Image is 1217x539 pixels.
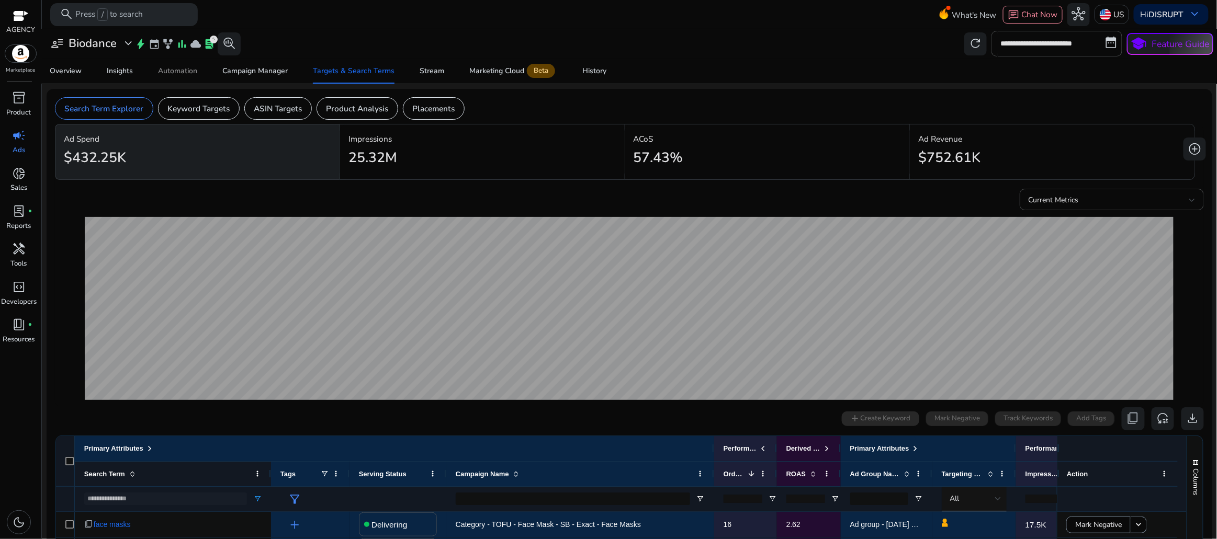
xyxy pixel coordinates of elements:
[162,38,174,50] span: family_history
[850,444,909,452] span: Primary Attributes
[1008,9,1019,21] span: chat
[1133,520,1144,530] mat-icon: keyboard_arrow_down
[176,38,188,50] span: bar_chart
[968,37,982,50] span: refresh
[60,7,73,21] span: search
[456,520,641,529] span: Category - TOFU - Face Mask - SB - Exact - Face Masks
[1066,517,1131,533] button: Mark Negative
[1113,5,1124,24] p: US
[158,67,197,75] div: Automation
[64,133,331,145] p: Ad Spend
[167,102,230,114] p: Keyword Targets
[12,280,26,294] span: code_blocks
[786,520,801,529] span: 2.62
[5,45,37,62] img: amazon.svg
[634,133,901,145] p: ACoS
[952,6,996,24] span: What's New
[1152,407,1175,430] button: reset_settings
[50,67,82,75] div: Overview
[1149,9,1184,20] b: DISRUPT
[97,8,107,21] span: /
[84,470,125,478] span: Search Term
[1003,6,1062,24] button: chatChat Now
[28,209,32,214] span: fiber_manual_record
[7,221,31,232] p: Reports
[918,150,981,166] h2: $752.61K
[6,25,35,36] p: AGENCY
[769,495,777,503] button: Open Filter Menu
[84,444,143,452] span: Primary Attributes
[1186,411,1199,425] span: download
[222,67,288,75] div: Campaign Manager
[50,37,64,50] span: user_attributes
[456,492,690,505] input: Campaign Name Filter Input
[75,8,143,21] p: Press to search
[190,38,201,50] span: cloud
[942,470,984,478] span: Targeting Type
[696,495,705,503] button: Open Filter Menu
[210,36,218,43] div: 5
[135,38,147,50] span: bolt
[12,129,26,142] span: campaign
[222,37,236,50] span: search_insights
[786,444,821,452] span: Derived Metrics
[1152,37,1210,51] p: Feature Guide
[253,495,262,503] button: Open Filter Menu
[84,492,247,505] input: Search Term Filter Input
[371,514,407,535] p: Delivering
[1022,9,1058,20] span: Chat Now
[412,102,455,114] p: Placements
[64,150,126,166] h2: $432.25K
[1141,10,1184,18] p: Hi
[420,67,444,75] div: Stream
[12,91,26,105] span: inventory_2
[1127,33,1213,55] button: schoolFeature Guide
[469,66,557,76] div: Marketing Cloud
[288,492,301,506] span: filter_alt
[326,102,388,114] p: Product Analysis
[582,67,606,75] div: History
[786,470,806,478] span: ROAS
[7,108,31,118] p: Product
[1072,7,1085,21] span: hub
[107,67,133,75] div: Insights
[149,38,160,50] span: event
[94,514,131,535] span: face masks
[1131,36,1147,52] span: school
[204,38,216,50] span: lab_profile
[280,470,296,478] span: Tags
[1156,411,1170,425] span: reset_settings
[1188,7,1202,21] span: keyboard_arrow_down
[915,495,923,503] button: Open Filter Menu
[12,515,26,529] span: dark_mode
[121,37,135,50] span: expand_more
[313,67,395,75] div: Targets & Search Terms
[1028,195,1078,205] span: Current Metrics
[850,470,900,478] span: Ad Group Name
[1026,470,1060,478] span: Impressions
[3,335,35,345] p: Resources
[850,520,954,529] span: Ad group - [DATE] 18:16:24.228
[634,150,683,166] h2: 57.43%
[1,297,37,307] p: Developers
[724,520,732,529] span: 16
[12,167,26,180] span: donut_small
[456,470,509,478] span: Campaign Name
[6,66,36,74] p: Marketplace
[84,520,94,529] span: content_copy
[13,145,25,156] p: Ads
[1184,137,1207,160] button: add_circle
[1075,514,1122,535] span: Mark Negative
[64,102,143,114] p: Search Term Explorer
[288,518,301,532] span: add
[28,323,32,327] span: fiber_manual_record
[1191,468,1200,495] span: Columns
[11,259,27,269] p: Tools
[359,470,407,478] span: Serving Status
[12,204,26,218] span: lab_profile
[918,133,1186,145] p: Ad Revenue
[724,470,745,478] span: Orders
[1181,407,1204,430] button: download
[1188,142,1201,156] span: add_circle
[12,242,26,256] span: handyman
